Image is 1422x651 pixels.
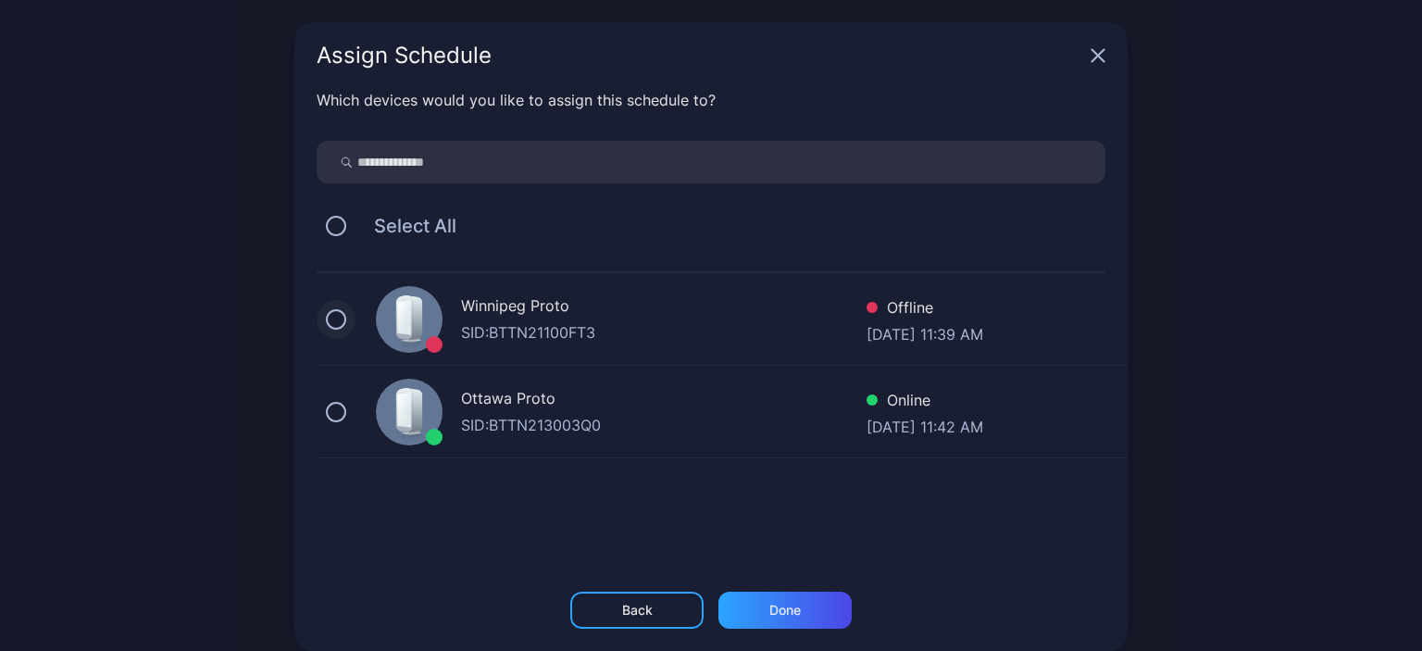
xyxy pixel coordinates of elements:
span: Select All [355,215,456,237]
div: SID: BTTN213003Q0 [461,414,867,436]
div: Online [867,389,983,416]
div: Assign Schedule [317,44,1083,67]
div: Which devices would you like to assign this schedule to? [317,89,1105,111]
div: Offline [867,296,983,323]
div: Back [622,603,653,618]
div: Ottawa Proto [461,387,867,414]
div: [DATE] 11:39 AM [867,323,983,342]
div: [DATE] 11:42 AM [867,416,983,434]
button: Back [570,592,704,629]
div: Winnipeg Proto [461,294,867,321]
div: Done [769,603,801,618]
button: Done [718,592,852,629]
div: SID: BTTN21100FT3 [461,321,867,344]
